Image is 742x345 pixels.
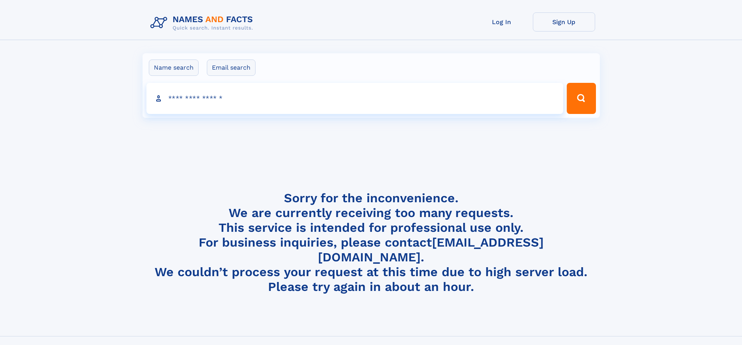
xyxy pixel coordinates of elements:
[471,12,533,32] a: Log In
[533,12,595,32] a: Sign Up
[147,12,259,33] img: Logo Names and Facts
[149,60,199,76] label: Name search
[567,83,596,114] button: Search Button
[147,191,595,294] h4: Sorry for the inconvenience. We are currently receiving too many requests. This service is intend...
[146,83,564,114] input: search input
[207,60,256,76] label: Email search
[318,235,544,264] a: [EMAIL_ADDRESS][DOMAIN_NAME]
